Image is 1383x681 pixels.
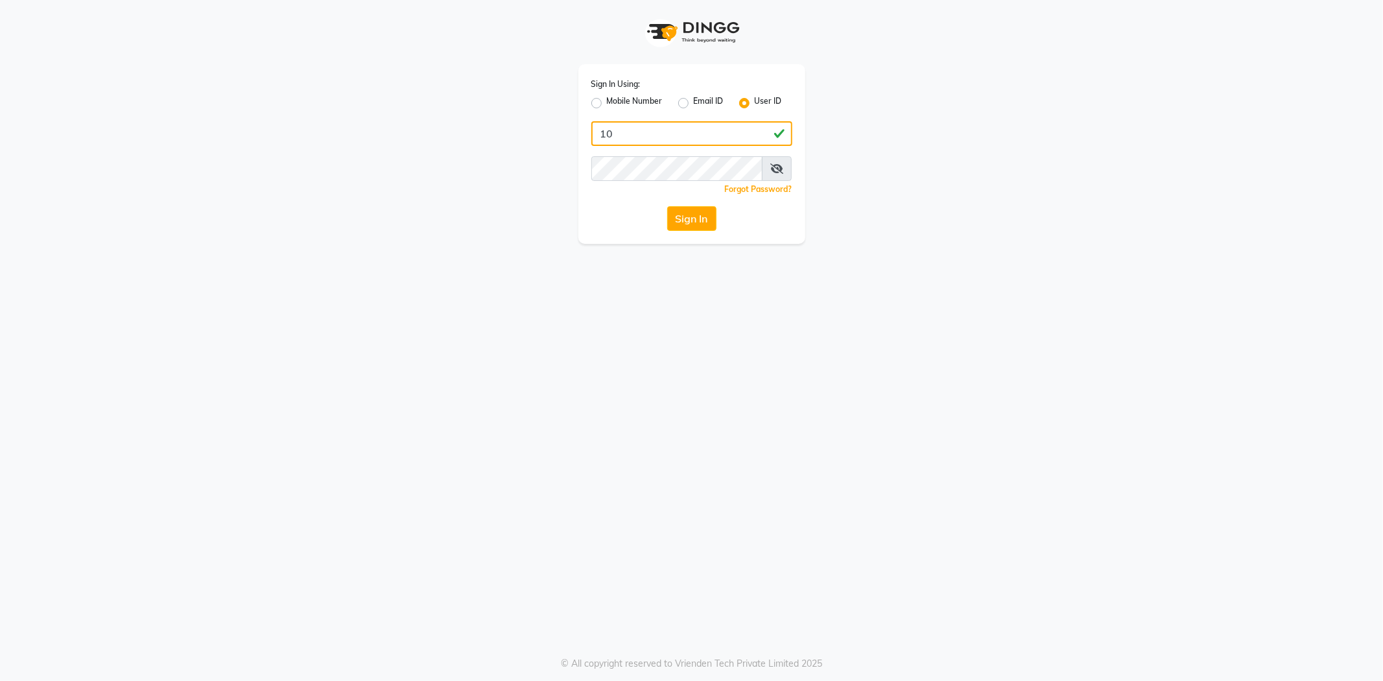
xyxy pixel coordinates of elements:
[591,156,763,181] input: Username
[667,206,716,231] button: Sign In
[591,78,641,90] label: Sign In Using:
[694,95,724,111] label: Email ID
[591,121,792,146] input: Username
[725,184,792,194] a: Forgot Password?
[755,95,782,111] label: User ID
[607,95,663,111] label: Mobile Number
[640,13,744,51] img: logo1.svg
